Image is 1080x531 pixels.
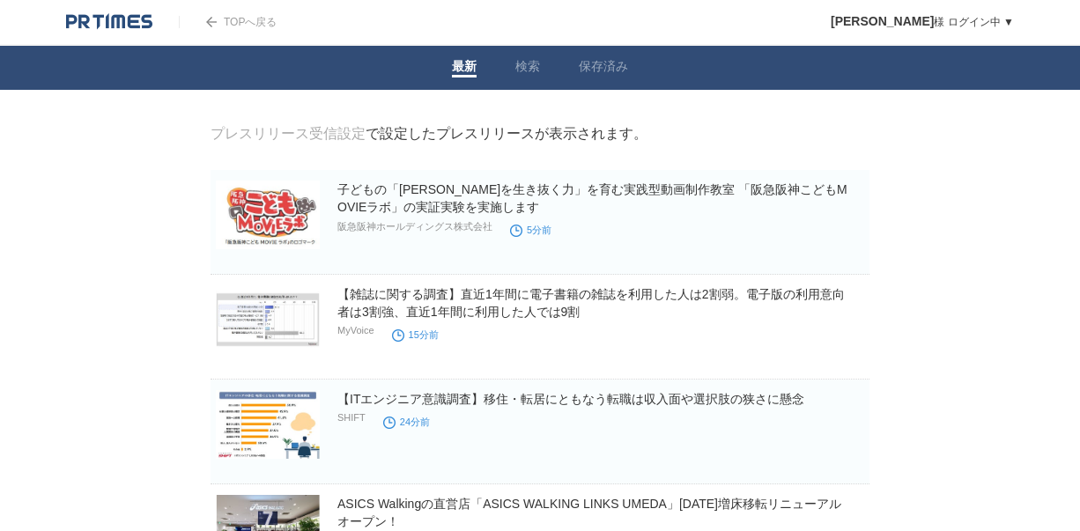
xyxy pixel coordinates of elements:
a: プレスリリース受信設定 [211,126,366,141]
span: [PERSON_NAME] [831,14,934,28]
a: 【雑誌に関する調査】直近1年間に電子書籍の雑誌を利用した人は2割弱。電子版の利用意向者は3割強、直近1年間に利用した人では9割 [337,287,845,319]
img: arrow.png [206,17,217,27]
a: TOPへ戻る [179,16,277,28]
time: 15分前 [392,329,439,340]
p: 阪急阪神ホールディングス株式会社 [337,220,492,233]
p: MyVoice [337,325,374,336]
a: 【ITエンジニア意識調査】移住・転居にともなう転職は収入面や選択肢の狭さに懸念 [337,392,804,406]
img: 【雑誌に関する調査】直近1年間に電子書籍の雑誌を利用した人は2割弱。電子版の利用意向者は3割強、直近1年間に利用した人では9割 [216,285,320,354]
p: SHIFT [337,412,366,423]
img: logo.png [66,13,152,31]
img: 【ITエンジニア意識調査】移住・転居にともなう転職は収入面や選択肢の狭さに懸念 [216,390,320,459]
a: [PERSON_NAME]様 ログイン中 ▼ [831,16,1014,28]
a: 最新 [452,59,477,77]
img: 子どもの「未来を生き抜く力」を育む実践型動画制作教室 「阪急阪神こどもMOVIEラボ」の実証実験を実施します [216,181,320,249]
a: 子どもの「[PERSON_NAME]を生き抜く力」を育む実践型動画制作教室 「阪急阪神こどもMOVIEラボ」の実証実験を実施します [337,182,847,214]
div: で設定したプレスリリースが表示されます。 [211,125,647,144]
a: 保存済み [579,59,628,77]
a: 検索 [515,59,540,77]
a: ASICS Walkingの直営店「ASICS WALKING LINKS UMEDA」[DATE]増床移転リニューアルオープン！ [337,497,841,528]
time: 5分前 [510,225,551,235]
time: 24分前 [383,417,430,427]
